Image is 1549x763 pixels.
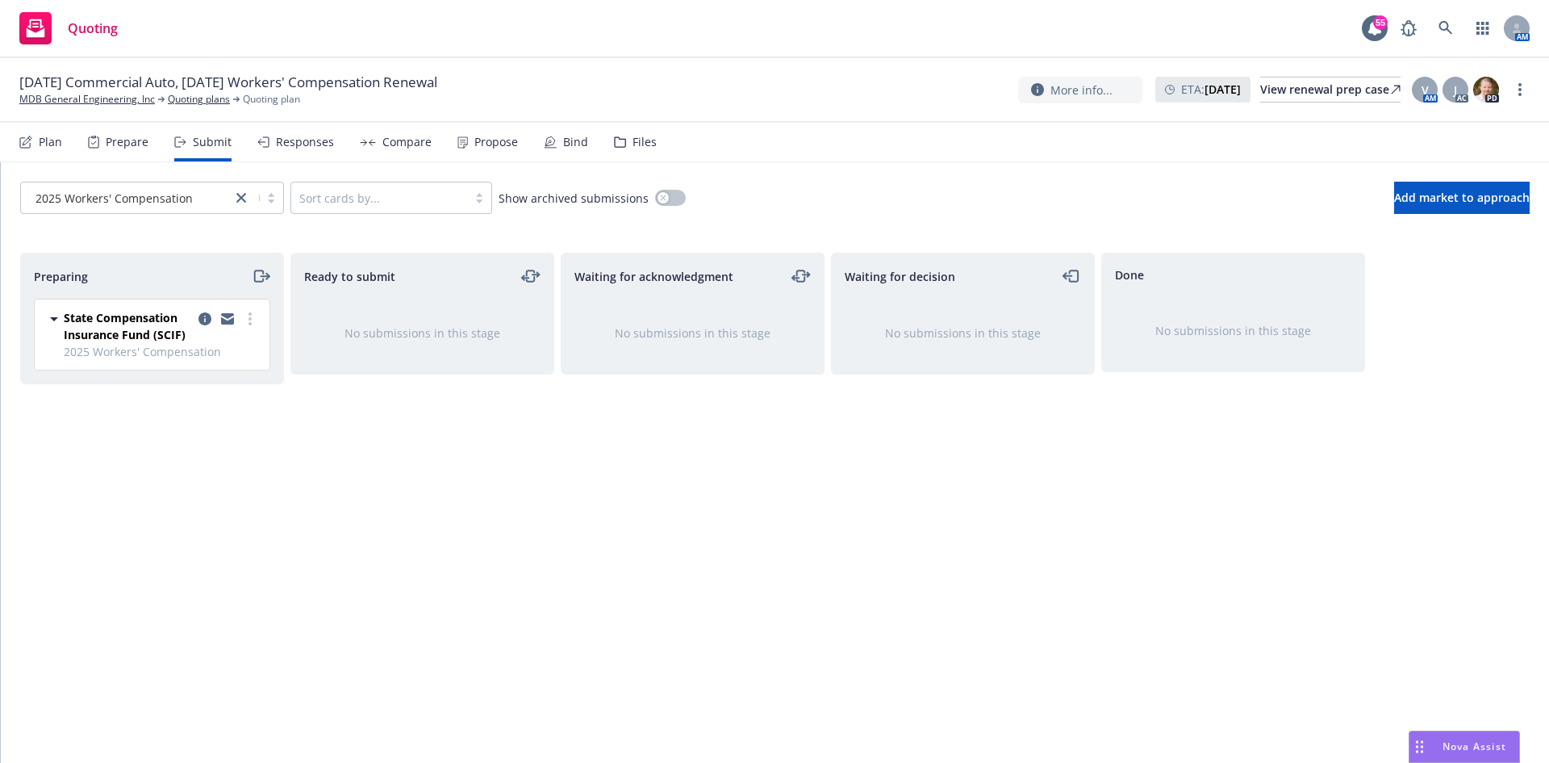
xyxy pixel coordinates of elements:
[1373,15,1388,30] div: 55
[1181,81,1241,98] span: ETA :
[563,136,588,149] div: Bind
[243,92,300,107] span: Quoting plan
[106,136,148,149] div: Prepare
[1454,82,1457,99] span: J
[587,325,798,342] div: No submissions in this stage
[218,309,237,329] a: copy logging email
[1409,732,1430,762] div: Drag to move
[64,309,192,343] span: State Compensation Insurance Fund (SCIF)
[1205,82,1241,97] strong: [DATE]
[521,266,541,286] a: moveLeftRight
[232,188,251,208] a: close
[34,268,88,285] span: Preparing
[474,136,518,149] div: Propose
[1510,80,1530,99] a: more
[304,268,395,285] span: Ready to submit
[19,73,437,92] span: [DATE] Commercial Auto, [DATE] Workers' Compensation Renewal
[1260,77,1401,103] a: View renewal prep case
[1394,182,1530,214] button: Add market to approach
[1409,731,1520,763] button: Nova Assist
[633,136,657,149] div: Files
[29,190,223,207] span: 2025 Workers' Compensation
[317,325,528,342] div: No submissions in this stage
[68,22,118,35] span: Quoting
[240,309,260,329] a: more
[64,343,260,360] span: 2025 Workers' Compensation
[1394,190,1530,205] span: Add market to approach
[1430,12,1462,44] a: Search
[1473,77,1499,103] img: photo
[858,325,1068,342] div: No submissions in this stage
[1062,266,1081,286] a: moveLeft
[1050,82,1113,99] span: More info...
[1115,266,1144,283] span: Done
[1467,12,1499,44] a: Switch app
[499,190,649,207] span: Show archived submissions
[251,266,270,286] a: moveRight
[845,268,955,285] span: Waiting for decision
[382,136,432,149] div: Compare
[1443,740,1506,753] span: Nova Assist
[39,136,62,149] div: Plan
[168,92,230,107] a: Quoting plans
[1422,82,1429,99] span: V
[193,136,232,149] div: Submit
[13,6,124,51] a: Quoting
[574,268,733,285] span: Waiting for acknowledgment
[791,266,811,286] a: moveLeftRight
[35,190,193,207] span: 2025 Workers' Compensation
[1018,77,1142,103] button: More info...
[195,309,215,329] a: copy logging email
[19,92,155,107] a: MDB General Engineering, Inc
[1392,12,1425,44] a: Report a Bug
[1128,322,1338,339] div: No submissions in this stage
[276,136,334,149] div: Responses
